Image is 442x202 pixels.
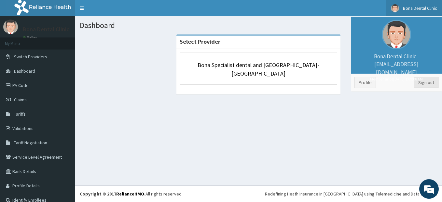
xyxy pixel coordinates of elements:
h1: Dashboard [80,21,437,30]
div: Chat with us now [34,36,109,45]
span: Claims [14,97,27,103]
div: Minimize live chat window [107,3,122,19]
div: Redefining Heath Insurance in [GEOGRAPHIC_DATA] using Telemedicine and Data Science! [265,191,437,197]
a: RelianceHMO [116,191,144,197]
p: Bona Dental Clinic [23,26,69,32]
strong: Select Provider [180,38,220,45]
img: User Image [391,4,399,12]
footer: All rights reserved. [75,185,442,202]
span: Tariffs [14,111,26,117]
img: User Image [3,20,18,34]
p: Bona Dental Clinic - [EMAIL_ADDRESS][DOMAIN_NAME] [354,52,438,82]
span: Tariff Negotiation [14,140,47,146]
span: We're online! [38,60,90,126]
span: Bona Dental Clinic [403,5,437,11]
small: Member since [DATE] 1:09:08 AM [354,76,438,82]
span: Switch Providers [14,54,47,60]
img: d_794563401_company_1708531726252_794563401 [12,33,26,49]
a: Bona Specialist dental and [GEOGRAPHIC_DATA]- [GEOGRAPHIC_DATA] [198,61,319,77]
img: User Image [382,20,411,49]
textarea: Type your message and hit 'Enter' [3,134,124,156]
a: Sign out [414,77,438,88]
a: Profile [354,77,376,88]
a: Online [23,36,38,40]
span: Dashboard [14,68,35,74]
strong: Copyright © 2017 . [80,191,145,197]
